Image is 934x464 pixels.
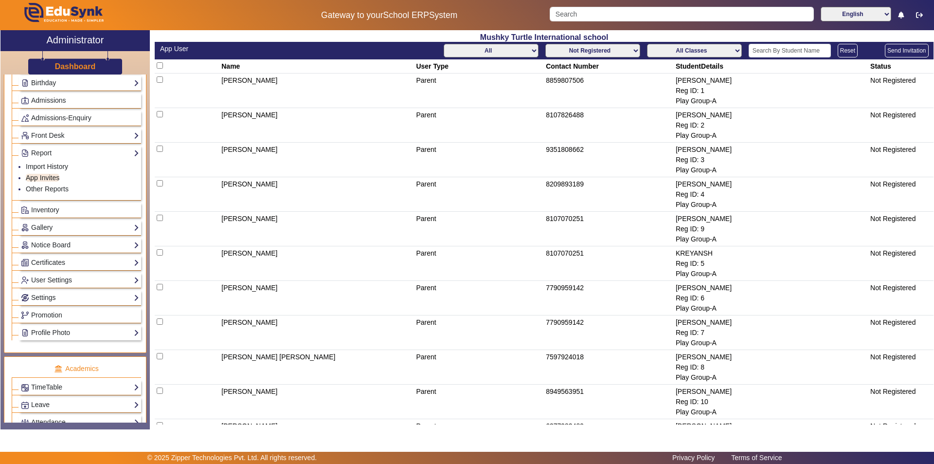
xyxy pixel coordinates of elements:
[220,74,414,108] td: [PERSON_NAME]
[220,350,414,385] td: [PERSON_NAME] [PERSON_NAME]
[676,338,867,348] div: Play Group-A
[160,44,539,54] div: App User
[220,316,414,350] td: [PERSON_NAME]
[676,179,867,189] div: [PERSON_NAME]
[414,74,544,108] td: Parent
[544,385,674,419] td: 8949563951
[667,451,719,464] a: Privacy Policy
[414,419,544,454] td: Parent
[544,108,674,143] td: 8107826488
[47,34,104,46] h2: Administrator
[21,95,139,106] a: Admissions
[220,177,414,212] td: [PERSON_NAME]
[544,281,674,316] td: 7790959142
[31,311,62,319] span: Promotion
[544,246,674,281] td: 8107070251
[676,224,867,234] div: Reg ID: 9
[31,206,59,214] span: Inventory
[544,177,674,212] td: 8209893189
[544,419,674,454] td: 6377982489
[544,143,674,177] td: 9351808662
[414,385,544,419] td: Parent
[676,407,867,417] div: Play Group-A
[31,114,91,122] span: Admissions-Enquiry
[550,7,813,21] input: Search
[869,177,934,212] td: Not Registered
[21,206,29,214] img: Inventory.png
[676,421,867,431] div: [PERSON_NAME]
[21,310,139,321] a: Promotion
[869,108,934,143] td: Not Registered
[869,212,934,246] td: Not Registered
[544,59,674,74] th: Contact Number
[676,362,867,372] div: Reg ID: 8
[676,397,867,407] div: Reg ID: 10
[12,364,141,374] p: Academics
[676,352,867,362] div: [PERSON_NAME]
[544,350,674,385] td: 7597924018
[676,96,867,106] div: Play Group-A
[220,143,414,177] td: [PERSON_NAME]
[55,62,96,71] h3: Dashboard
[26,174,59,182] a: App Invites
[414,316,544,350] td: Parent
[674,59,868,74] th: StudentDetails
[676,75,867,86] div: [PERSON_NAME]
[544,212,674,246] td: 8107070251
[31,96,66,104] span: Admissions
[676,234,867,244] div: Play Group-A
[676,293,867,303] div: Reg ID: 6
[220,385,414,419] td: [PERSON_NAME]
[0,30,150,51] a: Administrator
[869,419,934,454] td: Not Registered
[676,145,867,155] div: [PERSON_NAME]
[838,44,858,57] button: Reset
[544,74,674,108] td: 8859807506
[383,10,429,20] span: School ERP
[220,419,414,454] td: [PERSON_NAME]
[414,281,544,316] td: Parent
[676,130,867,141] div: Play Group-A
[414,350,544,385] td: Parent
[220,246,414,281] td: [PERSON_NAME]
[239,10,539,20] h5: Gateway to your System
[147,453,317,463] p: © 2025 Zipper Technologies Pvt. Ltd. All rights reserved.
[676,387,867,397] div: [PERSON_NAME]
[676,200,867,210] div: Play Group-A
[676,248,867,259] div: KREYANSH
[676,372,867,383] div: Play Group-A
[21,97,29,104] img: Admissions.png
[676,120,867,130] div: Reg ID: 2
[414,177,544,212] td: Parent
[676,328,867,338] div: Reg ID: 7
[885,44,928,57] button: Send Invitation
[676,317,867,328] div: [PERSON_NAME]
[869,143,934,177] td: Not Registered
[676,189,867,200] div: Reg ID: 4
[414,212,544,246] td: Parent
[220,59,414,74] th: Name
[676,86,867,96] div: Reg ID: 1
[414,108,544,143] td: Parent
[220,281,414,316] td: [PERSON_NAME]
[26,163,68,170] a: Import History
[26,185,69,193] a: Other Reports
[155,33,934,42] h2: Mushky Turtle International school
[869,246,934,281] td: Not Registered
[54,61,96,72] a: Dashboard
[544,316,674,350] td: 7790959142
[220,212,414,246] td: [PERSON_NAME]
[869,385,934,419] td: Not Registered
[676,214,867,224] div: [PERSON_NAME]
[676,269,867,279] div: Play Group-A
[414,59,544,74] th: User Type
[220,108,414,143] td: [PERSON_NAME]
[749,44,831,57] input: Search By Student Name
[21,312,29,319] img: Branchoperations.png
[676,165,867,175] div: Play Group-A
[869,281,934,316] td: Not Registered
[21,114,29,122] img: Behavior-reports.png
[21,112,139,124] a: Admissions-Enquiry
[869,350,934,385] td: Not Registered
[414,246,544,281] td: Parent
